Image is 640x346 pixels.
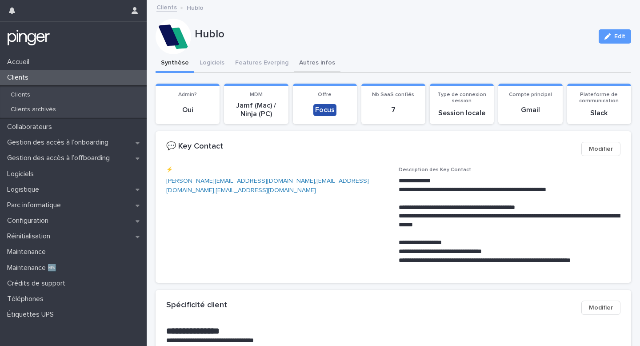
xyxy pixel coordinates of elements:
p: Clients archivés [4,106,63,113]
a: [EMAIL_ADDRESS][DOMAIN_NAME] [166,178,369,193]
button: Edit [599,29,631,44]
p: , , [166,177,388,195]
h2: 💬 Key Contact [166,142,223,152]
span: Nb SaaS confiés [372,92,414,97]
button: Logiciels [194,54,230,73]
p: Clients [4,91,37,99]
button: Modifier [581,142,620,156]
button: Features Everping [230,54,294,73]
p: Logistique [4,185,46,194]
p: Gestion des accès à l’offboarding [4,154,117,162]
img: mTgBEunGTSyRkCgitkcU [7,29,50,47]
span: Description des Key Contact [399,167,471,173]
p: 7 [367,106,420,114]
p: Parc informatique [4,201,68,209]
p: Logiciels [4,170,41,178]
h2: Spécificité client [166,301,227,310]
p: Maintenance 🆕 [4,264,64,272]
span: Modifier [589,303,613,312]
p: Crédits de support [4,279,72,288]
span: Offre [318,92,332,97]
span: Compte principal [509,92,552,97]
span: Edit [614,33,625,40]
span: Type de connexion session [437,92,486,104]
p: Hublo [195,28,592,41]
p: Configuration [4,217,56,225]
span: ⚡️ [166,167,173,173]
a: [PERSON_NAME][EMAIL_ADDRESS][DOMAIN_NAME] [166,178,315,184]
button: Synthèse [156,54,194,73]
p: Hublo [187,2,204,12]
p: Session locale [435,109,488,117]
p: Slack [572,109,626,117]
p: Gmail [504,106,557,114]
span: Modifier [589,145,613,153]
p: Jamf (Mac) / Ninja (PC) [229,101,283,118]
span: MDM [250,92,263,97]
p: Collaborateurs [4,123,59,131]
button: Autres infos [294,54,340,73]
p: Téléphones [4,295,51,303]
p: Accueil [4,58,36,66]
a: [EMAIL_ADDRESS][DOMAIN_NAME] [216,187,316,193]
div: Focus [313,104,336,116]
a: Clients [156,2,177,12]
span: Plateforme de communication [579,92,619,104]
p: Oui [161,106,214,114]
p: Gestion des accès à l’onboarding [4,138,116,147]
p: Réinitialisation [4,232,57,241]
p: Maintenance [4,248,53,256]
p: Étiquettes UPS [4,310,61,319]
span: Admin? [178,92,197,97]
button: Modifier [581,301,620,315]
p: Clients [4,73,36,82]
